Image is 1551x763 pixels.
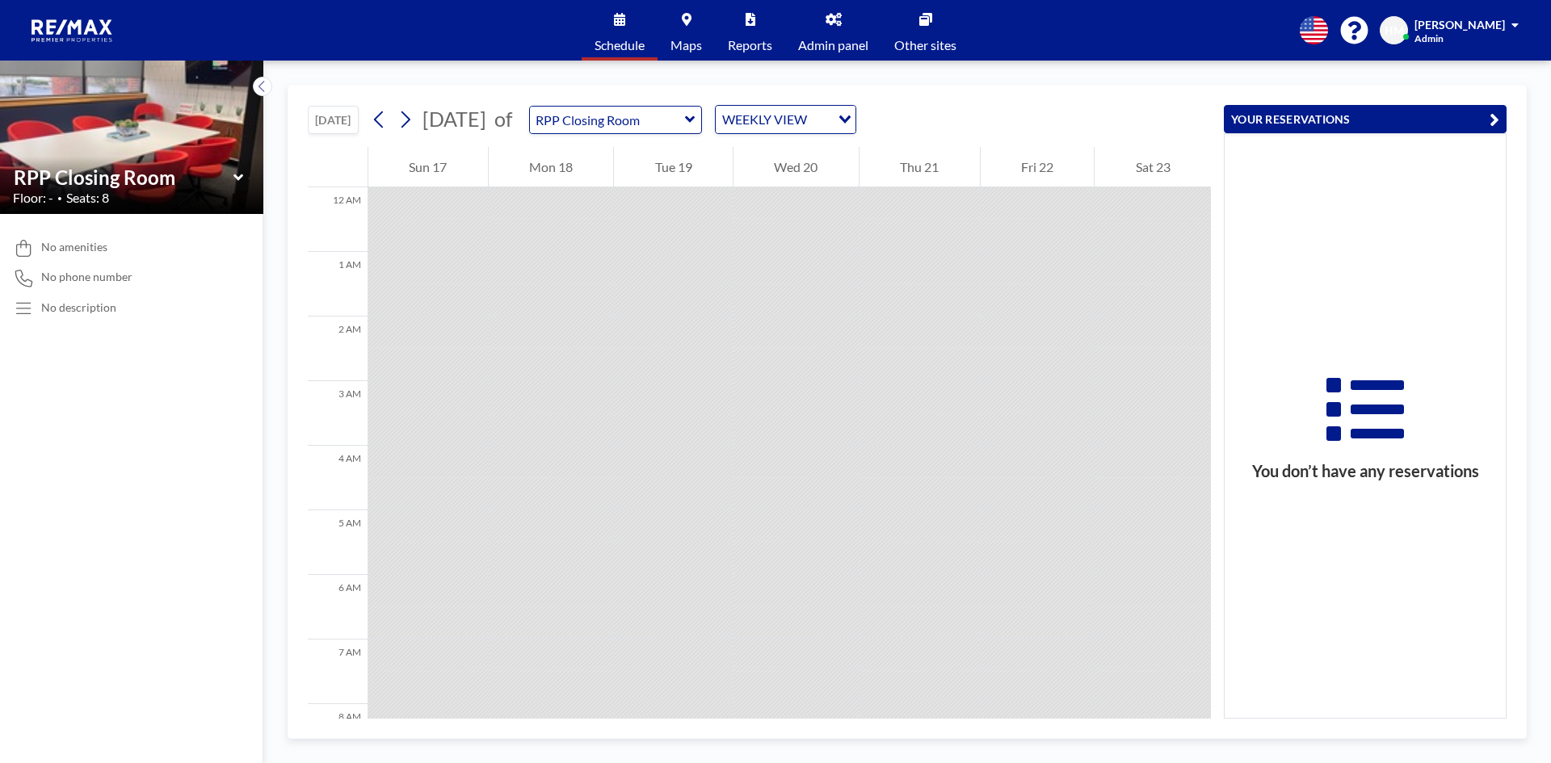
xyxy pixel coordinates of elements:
span: No phone number [41,270,132,284]
div: 4 AM [308,446,368,510]
span: Admin [1414,32,1444,44]
span: Schedule [595,39,645,52]
span: Reports [728,39,772,52]
div: 6 AM [308,575,368,639]
div: 7 AM [308,639,368,704]
div: Search for option [716,106,855,133]
div: Tue 19 [614,147,733,187]
div: 1 AM [308,252,368,317]
span: of [494,107,512,132]
h3: You don’t have any reservations [1225,461,1506,481]
button: [DATE] [308,106,359,134]
div: Mon 18 [489,147,614,187]
span: Seats: 8 [66,190,109,206]
div: Fri 22 [981,147,1095,187]
span: No amenities [41,240,107,254]
div: Thu 21 [860,147,980,187]
div: 12 AM [308,187,368,252]
div: Sat 23 [1095,147,1211,187]
span: Maps [670,39,702,52]
div: 2 AM [308,317,368,381]
span: Other sites [894,39,956,52]
span: • [57,193,62,203]
div: No description [41,300,116,315]
span: Admin panel [798,39,868,52]
span: WEEKLY VIEW [719,109,810,130]
input: RPP Closing Room [14,166,233,189]
input: Search for option [812,109,829,130]
span: HM [1385,23,1404,38]
span: [PERSON_NAME] [1414,18,1505,31]
img: organization-logo [26,15,120,47]
div: Sun 17 [368,147,488,187]
div: 3 AM [308,381,368,446]
span: Floor: - [13,190,53,206]
div: Wed 20 [733,147,859,187]
span: [DATE] [422,107,486,131]
div: 5 AM [308,510,368,575]
input: RPP Closing Room [530,107,685,133]
button: YOUR RESERVATIONS [1224,105,1507,133]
